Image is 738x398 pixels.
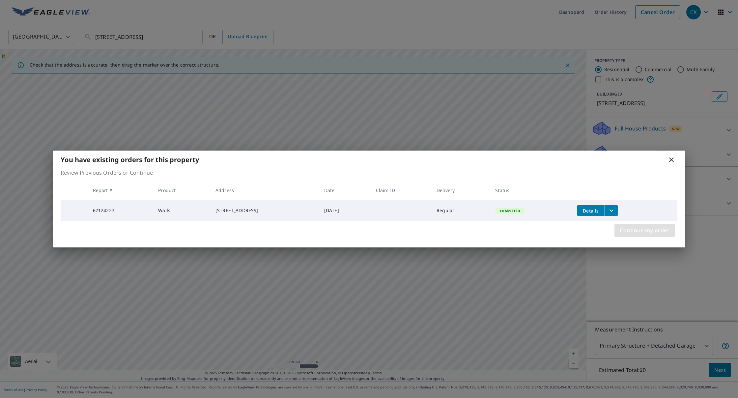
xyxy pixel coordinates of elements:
[581,208,601,214] span: Details
[614,224,675,237] button: Continue my order
[371,181,431,200] th: Claim ID
[496,209,524,213] span: Completed
[431,181,490,200] th: Delivery
[61,169,677,177] p: Review Previous Orders or Continue
[620,226,669,235] span: Continue my order
[577,205,605,216] button: detailsBtn-67124227
[319,181,371,200] th: Date
[153,200,210,221] td: Walls
[61,155,199,164] b: You have existing orders for this property
[88,200,153,221] td: 67124227
[431,200,490,221] td: Regular
[319,200,371,221] td: [DATE]
[490,181,572,200] th: Status
[88,181,153,200] th: Report #
[153,181,210,200] th: Product
[215,207,314,214] div: [STREET_ADDRESS]
[210,181,319,200] th: Address
[605,205,618,216] button: filesDropdownBtn-67124227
